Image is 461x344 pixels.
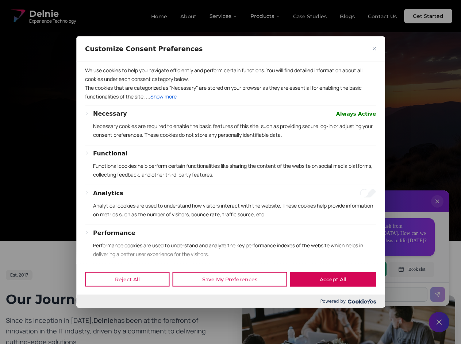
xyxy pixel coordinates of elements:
[93,149,127,158] button: Functional
[93,189,123,197] button: Analytics
[93,201,376,219] p: Analytical cookies are used to understand how visitors interact with the website. These cookies h...
[93,228,135,237] button: Performance
[93,109,127,118] button: Necessary
[172,272,287,287] button: Save My Preferences
[93,241,376,258] p: Performance cookies are used to understand and analyze the key performance indexes of the website...
[290,272,376,287] button: Accept All
[93,121,376,139] p: Necessary cookies are required to enable the basic features of this site, such as providing secur...
[336,109,376,118] span: Always Active
[347,299,376,304] img: Cookieyes logo
[360,189,376,197] input: Enable Analytics
[150,92,177,101] button: Show more
[85,66,376,83] p: We use cookies to help you navigate efficiently and perform certain functions. You will find deta...
[76,295,385,308] div: Powered by
[372,47,376,50] img: Close
[85,272,169,287] button: Reject All
[93,161,376,179] p: Functional cookies help perform certain functionalities like sharing the content of the website o...
[85,83,376,101] p: The cookies that are categorized as "Necessary" are stored on your browser as they are essential ...
[85,44,203,53] span: Customize Consent Preferences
